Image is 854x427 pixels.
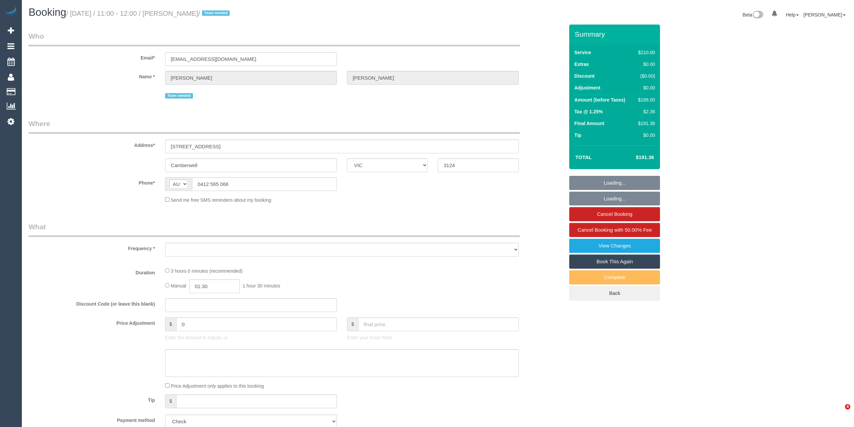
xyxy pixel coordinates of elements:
div: $0.00 [635,132,655,139]
span: Cancel Booking with 50.00% Fee [578,227,652,233]
strong: Total [575,154,592,160]
p: Enter the Amount to Adjust, or [165,334,337,341]
label: Email* [24,52,160,61]
span: $ [165,317,176,331]
a: Help [786,12,799,17]
span: Booking [29,6,66,18]
input: Email* [165,52,337,66]
div: $0.00 [635,84,655,91]
label: Tip [24,394,160,403]
span: $ [347,317,358,331]
span: Price Adjustment only applies to this booking [171,383,264,389]
img: New interface [752,11,763,20]
p: Enter your Final Price [347,334,519,341]
div: $189.00 [635,96,655,103]
div: $0.00 [635,61,655,68]
a: Cancel Booking with 50.00% Fee [569,223,660,237]
a: View Changes [569,239,660,253]
span: $ [165,394,176,408]
h4: $191.36 [616,155,654,160]
span: 1 hour 30 minutes [242,283,280,288]
label: Final Amount [574,120,604,127]
label: Payment method [24,415,160,424]
a: Beta [743,12,764,17]
span: Team needed [202,10,230,16]
div: $191.36 [635,120,655,127]
label: Phone* [24,177,160,186]
input: Post Code* [438,158,519,172]
span: / [198,10,232,17]
div: ($0.00) [635,73,655,79]
label: Frequency * [24,243,160,252]
span: 4 [845,404,850,410]
span: 3 hours 0 minutes (recommended) [171,268,243,274]
legend: Where [29,119,520,134]
label: Tip [574,132,581,139]
h3: Summary [575,30,657,38]
small: / [DATE] / 11:00 - 12:00 / [PERSON_NAME] [66,10,232,17]
a: Back [569,286,660,300]
legend: What [29,222,520,237]
div: $2.36 [635,108,655,115]
input: Suburb* [165,158,337,172]
label: Address* [24,140,160,149]
input: Last Name* [347,71,519,85]
label: Discount [574,73,594,79]
a: Cancel Booking [569,207,660,221]
input: First Name* [165,71,337,85]
label: Adjustment [574,84,600,91]
label: Discount Code (or leave this blank) [24,298,160,307]
label: Tax @ 1.25% [574,108,603,115]
label: Extras [574,61,589,68]
input: Phone* [192,177,337,191]
span: Manual [171,283,186,288]
a: [PERSON_NAME] [804,12,846,17]
div: $210.00 [635,49,655,56]
label: Amount (before Taxes) [574,96,625,103]
label: Price Adjustment [24,317,160,326]
span: Send me free SMS reminders about my booking [171,197,271,203]
a: Book This Again [569,255,660,269]
img: Automaid Logo [4,7,17,16]
span: Team needed [165,93,193,99]
legend: Who [29,31,520,46]
label: Service [574,49,591,56]
iframe: Intercom live chat [831,404,847,420]
label: Duration [24,267,160,276]
input: final price [358,317,519,331]
label: Name * [24,71,160,80]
